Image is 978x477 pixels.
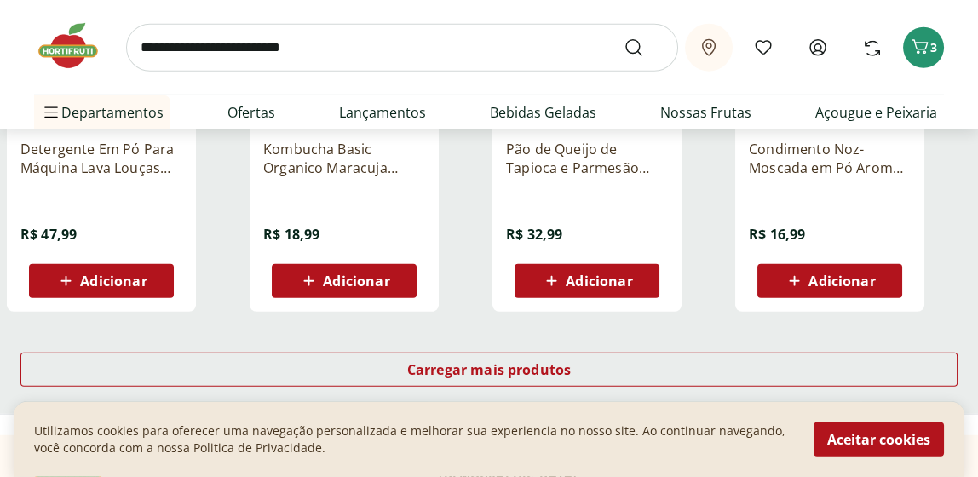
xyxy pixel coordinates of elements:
span: Adicionar [566,274,632,288]
button: Adicionar [29,264,174,298]
a: Detergente Em Pó Para Máquina Lava Louças Biowash 500G [20,140,182,177]
button: Menu [41,92,61,133]
span: Departamentos [41,92,164,133]
p: Utilizamos cookies para oferecer uma navegação personalizada e melhorar sua experiencia no nosso ... [34,422,793,457]
button: Adicionar [757,264,902,298]
input: search [126,24,678,72]
button: Submit Search [624,37,664,58]
span: 3 [930,39,937,55]
a: Condimento Noz-Moscada em Pó Aroma Das Ervas 30G [749,140,911,177]
button: Carrinho [903,27,944,68]
a: Ofertas [227,102,275,123]
span: Adicionar [323,274,389,288]
button: Aceitar cookies [814,422,944,457]
a: Carregar mais produtos [20,353,958,394]
span: Carregar mais produtos [407,363,572,376]
button: Adicionar [272,264,417,298]
a: Açougue e Peixaria [815,102,937,123]
a: Kombucha Basic Organico Maracuja [MEDICAL_DATA] 275ml [263,140,425,177]
span: R$ 18,99 [263,225,319,244]
img: Hortifruti [34,20,119,72]
span: R$ 16,99 [749,225,805,244]
a: Pão de Queijo de Tapioca e Parmesão Recheado Yauca 300g [506,140,668,177]
a: Nossas Frutas [660,102,751,123]
a: Lançamentos [339,102,426,123]
span: R$ 47,99 [20,225,77,244]
button: Adicionar [515,264,659,298]
span: Adicionar [80,274,147,288]
span: R$ 32,99 [506,225,562,244]
span: Adicionar [808,274,875,288]
a: Bebidas Geladas [490,102,596,123]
